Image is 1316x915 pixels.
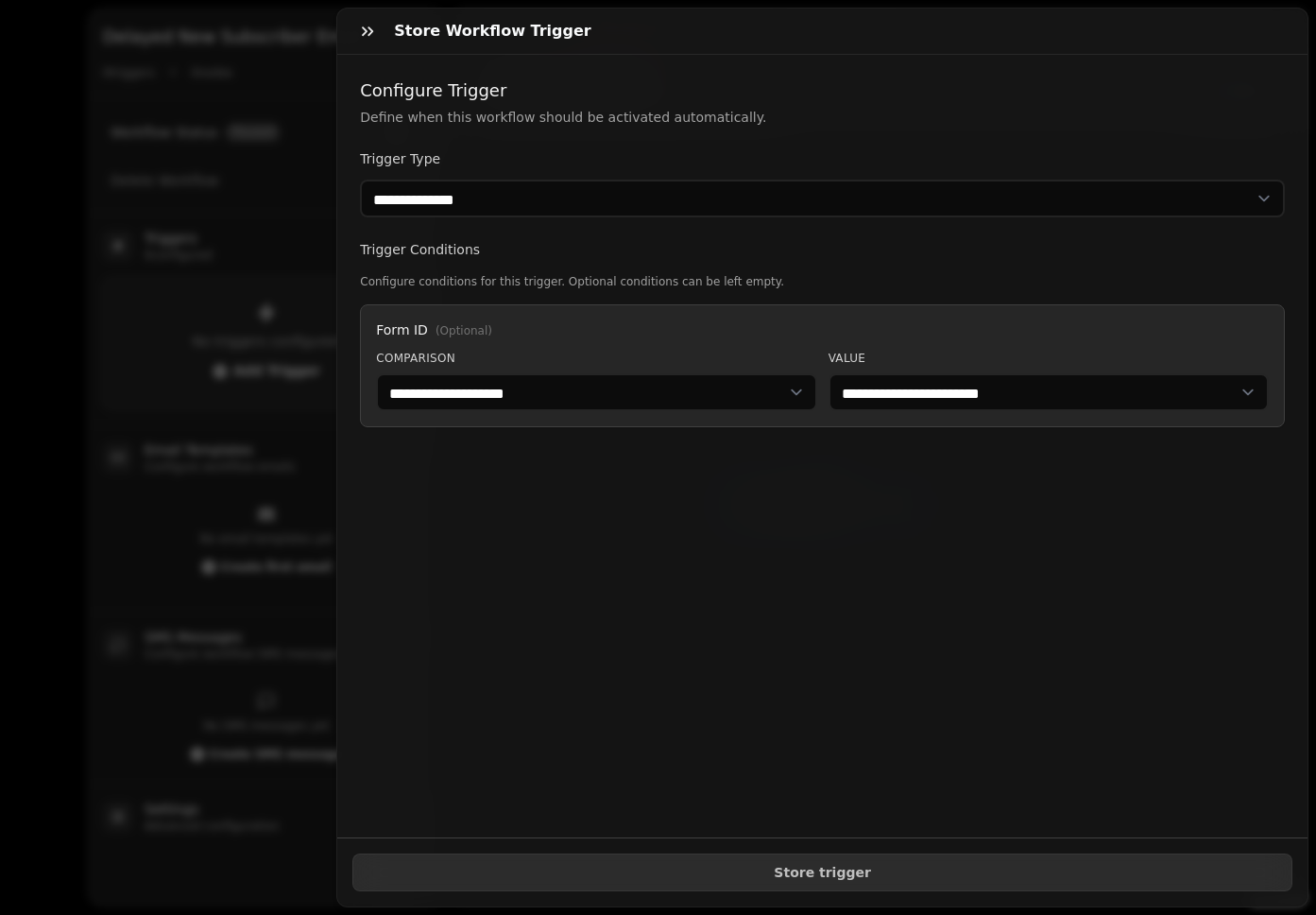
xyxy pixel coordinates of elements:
[360,108,1285,127] p: Define when this workflow should be activated automatically.
[360,274,1285,289] p: Configure conditions for this trigger. Optional conditions can be left empty.
[368,866,1276,879] span: Store trigger
[376,320,492,339] span: Form ID
[829,351,1269,366] label: Value
[352,854,1292,891] button: Store trigger
[376,351,816,366] label: Comparison
[360,240,1285,259] h3: Trigger Conditions
[360,78,1285,104] h2: Configure Trigger
[360,149,1285,168] label: Trigger Type
[436,324,492,337] span: (Optional)
[394,20,598,43] h3: Store Workflow Trigger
